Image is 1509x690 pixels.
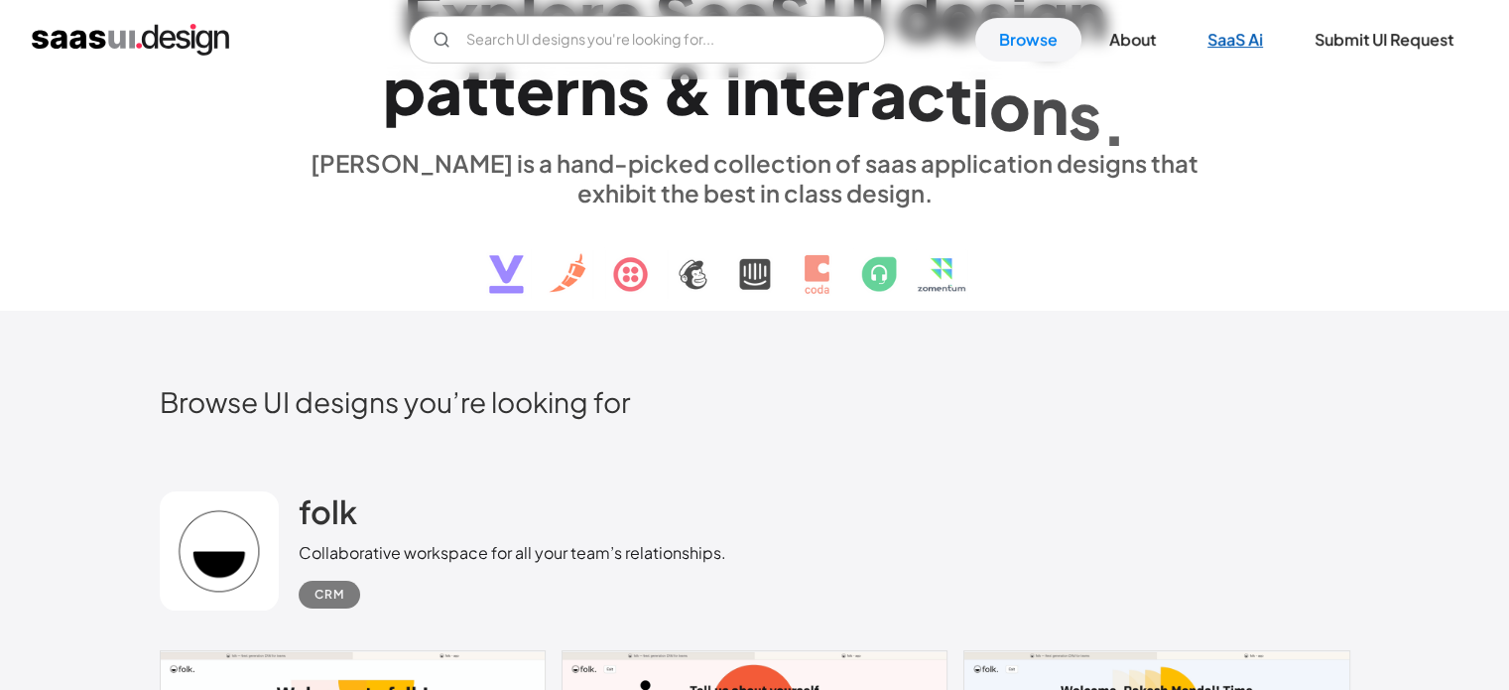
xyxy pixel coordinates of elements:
div: e [516,52,555,128]
div: a [870,56,907,132]
div: r [555,52,579,128]
div: t [945,61,972,137]
div: a [426,52,462,128]
a: home [32,24,229,56]
div: s [1069,77,1101,154]
div: [PERSON_NAME] is a hand-picked collection of saas application designs that exhibit the best in cl... [299,148,1211,207]
div: p [383,52,426,128]
div: n [1031,72,1069,149]
div: t [462,52,489,128]
div: . [1101,82,1127,159]
div: CRM [314,583,344,607]
div: e [807,53,845,129]
div: c [907,59,945,135]
a: Submit UI Request [1291,18,1477,62]
div: o [989,69,1031,145]
div: & [662,52,713,128]
a: Browse [975,18,1081,62]
a: folk [299,491,357,541]
h2: folk [299,491,357,531]
div: i [972,65,989,141]
div: t [780,53,807,129]
img: text, icon, saas logo [454,207,1056,311]
div: r [845,55,870,131]
div: t [489,52,516,128]
a: About [1085,18,1180,62]
div: s [617,52,650,128]
a: SaaS Ai [1184,18,1287,62]
div: i [725,52,742,128]
form: Email Form [409,16,885,64]
input: Search UI designs you're looking for... [409,16,885,64]
div: n [579,52,617,128]
h2: Browse UI designs you’re looking for [160,384,1350,419]
div: n [742,52,780,128]
div: Collaborative workspace for all your team’s relationships. [299,541,726,565]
